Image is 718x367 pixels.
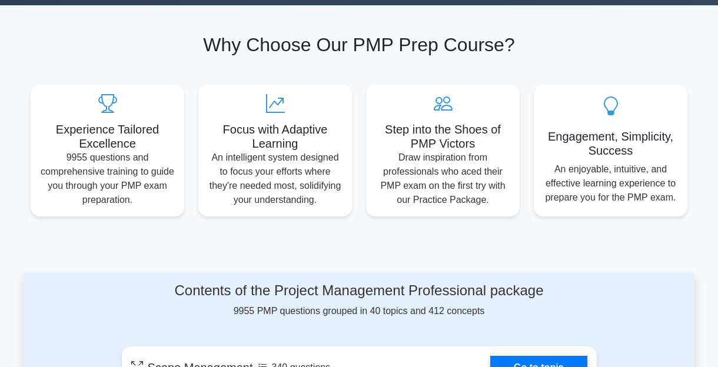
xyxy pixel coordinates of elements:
[208,151,343,207] p: An intelligent system designed to focus your efforts where they're needed most, solidifying your ...
[375,122,510,151] h5: Step into the Shoes of PMP Victors
[543,162,678,205] p: An enjoyable, intuitive, and effective learning experience to prepare you for the PMP exam.
[40,122,175,151] h5: Experience Tailored Excellence
[122,282,597,318] div: 9955 PMP questions grouped in 40 topics and 412 concepts
[31,34,687,56] h2: Why Choose Our PMP Prep Course?
[122,282,597,299] h4: Contents of the Project Management Professional package
[375,151,510,207] p: Draw inspiration from professionals who aced their PMP exam on the first try with our Practice Pa...
[40,151,175,207] p: 9955 questions and comprehensive training to guide you through your PMP exam preparation.
[208,122,343,151] h5: Focus with Adaptive Learning
[543,129,678,158] h5: Engagement, Simplicity, Success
